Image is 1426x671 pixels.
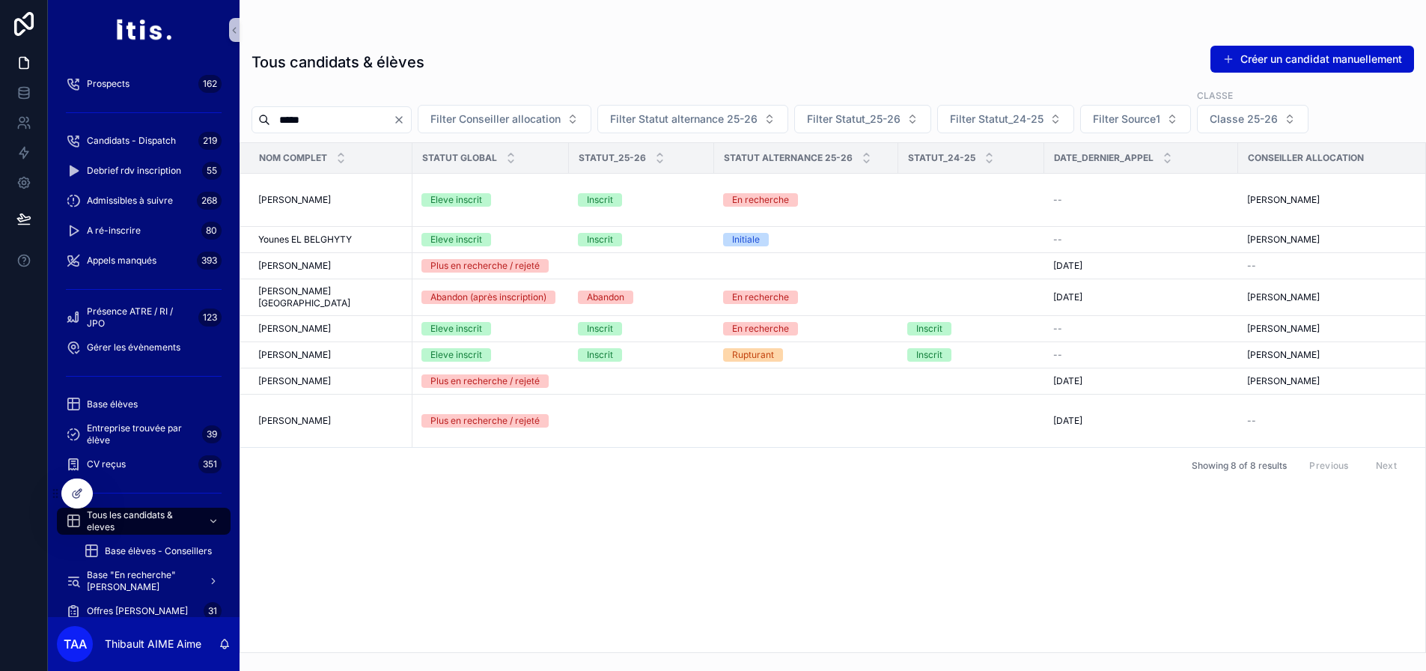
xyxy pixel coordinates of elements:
[1247,323,1422,335] a: [PERSON_NAME]
[421,233,560,246] a: Eleve inscrit
[198,309,222,327] div: 123
[1247,323,1320,335] span: [PERSON_NAME]
[430,259,540,273] div: Plus en recherche / rejeté
[723,348,889,362] a: Rupturant
[807,112,901,127] span: Filter Statut_25-26
[57,127,231,154] a: Candidats - Dispatch219
[1053,194,1229,206] a: --
[87,78,130,90] span: Prospects
[258,194,331,206] span: [PERSON_NAME]
[105,637,201,652] p: Thibault AIME Aime
[87,255,156,267] span: Appels manqués
[422,152,497,164] span: Statut global
[723,233,889,246] a: Initiale
[258,349,331,361] span: [PERSON_NAME]
[87,569,196,593] span: Base "En recherche" [PERSON_NAME]
[57,451,231,478] a: CV reçus351
[587,348,613,362] div: Inscrit
[87,135,176,147] span: Candidats - Dispatch
[1053,349,1229,361] a: --
[421,414,560,428] a: Plus en recherche / rejeté
[87,306,192,330] span: Présence ATRE / RI / JPO
[57,247,231,274] a: Appels manqués393
[1247,375,1422,387] a: [PERSON_NAME]
[578,233,705,246] a: Inscrit
[258,285,403,309] span: [PERSON_NAME][GEOGRAPHIC_DATA]
[197,252,222,270] div: 393
[48,60,240,617] div: scrollable content
[578,291,705,304] a: Abandon
[258,375,403,387] a: [PERSON_NAME]
[908,152,975,164] span: Statut_24-25
[1247,234,1320,246] span: [PERSON_NAME]
[1053,375,1229,387] a: [DATE]
[259,152,327,164] span: Nom complet
[1053,234,1229,246] a: --
[578,193,705,207] a: Inscrit
[430,112,561,127] span: Filter Conseiller allocation
[1210,112,1278,127] span: Classe 25-26
[258,349,403,361] a: [PERSON_NAME]
[907,322,1035,335] a: Inscrit
[1210,46,1414,73] a: Créer un candidat manuellement
[430,348,482,362] div: Eleve inscrit
[1247,194,1320,206] span: [PERSON_NAME]
[421,193,560,207] a: Eleve inscrit
[732,322,789,335] div: En recherche
[252,52,424,73] h1: Tous candidats & élèves
[732,291,789,304] div: En recherche
[597,105,788,133] button: Select Button
[418,105,591,133] button: Select Button
[916,322,942,335] div: Inscrit
[723,193,889,207] a: En recherche
[587,233,613,246] div: Inscrit
[393,114,411,126] button: Clear
[57,70,231,97] a: Prospects162
[57,187,231,214] a: Admissibles à suivre268
[1247,415,1422,427] a: --
[732,348,774,362] div: Rupturant
[1247,291,1320,303] span: [PERSON_NAME]
[87,225,141,237] span: A ré-inscrire
[724,152,853,164] span: Statut alternance 25-26
[258,323,403,335] a: [PERSON_NAME]
[587,193,613,207] div: Inscrit
[64,635,87,653] span: TAA
[794,105,931,133] button: Select Button
[1053,415,1229,427] a: [DATE]
[115,18,171,42] img: App logo
[421,291,560,304] a: Abandon (après inscription)
[258,415,331,427] span: [PERSON_NAME]
[579,152,646,164] span: Statut_25-26
[1053,415,1082,427] span: [DATE]
[202,162,222,180] div: 55
[1054,152,1154,164] span: Date_dernier_appel
[1197,88,1233,102] label: Classe
[202,425,222,443] div: 39
[732,233,760,246] div: Initiale
[1093,112,1160,127] span: Filter Source1
[916,348,942,362] div: Inscrit
[57,421,231,448] a: Entreprise trouvée par élève39
[57,217,231,244] a: A ré-inscrire80
[57,391,231,418] a: Base élèves
[1053,323,1062,335] span: --
[258,323,331,335] span: [PERSON_NAME]
[1053,260,1082,272] span: [DATE]
[57,598,231,625] a: Offres [PERSON_NAME]31
[1247,291,1422,303] a: [PERSON_NAME]
[1053,234,1062,246] span: --
[732,193,789,207] div: En recherche
[430,322,482,335] div: Eleve inscrit
[421,259,560,273] a: Plus en recherche / rejeté
[430,291,546,304] div: Abandon (après inscription)
[258,375,331,387] span: [PERSON_NAME]
[1053,323,1229,335] a: --
[87,509,196,533] span: Tous les candidats & eleves
[421,374,560,388] a: Plus en recherche / rejeté
[57,568,231,595] a: Base "En recherche" [PERSON_NAME]
[1247,349,1422,361] a: [PERSON_NAME]
[1247,260,1256,272] span: --
[1247,375,1320,387] span: [PERSON_NAME]
[1053,260,1229,272] a: [DATE]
